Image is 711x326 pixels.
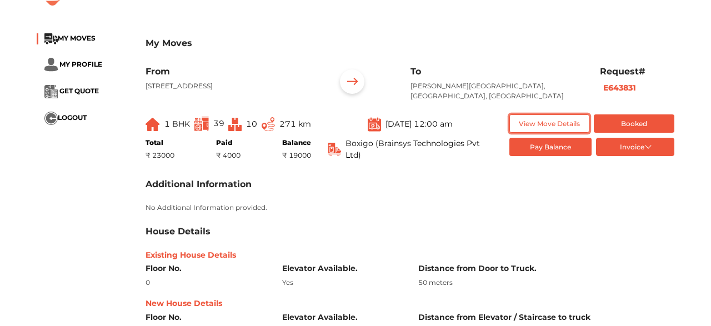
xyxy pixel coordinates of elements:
div: Balance [282,138,311,148]
div: 0 [146,278,265,288]
img: ... [228,118,242,131]
span: 1 BHK [164,119,190,129]
h3: Additional Information [146,179,252,189]
h6: Floor No. [146,313,265,322]
h6: Elevator Available. [282,313,402,322]
h6: New House Details [146,299,674,308]
img: ... [146,118,160,131]
button: E643831 [600,82,639,94]
img: ... [328,143,341,156]
h6: To [410,66,583,77]
img: ... [194,117,209,131]
h6: Request# [600,66,674,77]
div: Yes [282,278,402,288]
img: ... [44,112,58,125]
p: No Additional Information provided. [146,203,674,213]
h6: From [146,66,318,77]
img: ... [262,117,275,131]
span: MY PROFILE [59,60,102,68]
div: ₹ 4000 [216,151,241,161]
h6: Distance from Elevator / Staircase to truck [418,313,674,322]
img: ... [368,117,381,132]
a: ...MY MOVES [44,34,96,42]
span: LOGOUT [58,113,87,122]
img: ... [335,66,369,101]
span: MY MOVES [58,34,96,42]
button: Pay Balance [509,138,592,156]
span: 271 km [279,119,311,129]
h6: Existing House Details [146,250,674,260]
img: ... [44,33,58,44]
a: ... MY PROFILE [44,60,102,68]
span: 39 [213,118,224,128]
h6: Floor No. [146,264,265,273]
button: Invoice [596,138,674,156]
h3: My Moves [146,38,674,48]
h6: Distance from Door to Truck. [418,264,674,273]
img: ... [44,58,58,72]
h6: Elevator Available. [282,264,402,273]
div: 50 meters [418,278,674,288]
button: ...LOGOUT [44,112,87,125]
img: ... [44,85,58,98]
h3: House Details [146,226,211,237]
span: [DATE] 12:00 am [385,118,453,128]
span: 10 [246,119,257,129]
span: Boxigo (Brainsys Technologies Pvt Ltd) [346,138,493,161]
button: Booked [594,114,674,133]
p: [STREET_ADDRESS] [146,81,318,91]
span: GET QUOTE [59,87,99,95]
a: ... GET QUOTE [44,87,99,95]
p: [PERSON_NAME][GEOGRAPHIC_DATA], [GEOGRAPHIC_DATA], [GEOGRAPHIC_DATA] [410,81,583,101]
div: Paid [216,138,241,148]
button: View Move Details [509,114,590,133]
div: Total [146,138,174,148]
div: ₹ 23000 [146,151,174,161]
div: ₹ 19000 [282,151,311,161]
b: E643831 [603,83,636,93]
